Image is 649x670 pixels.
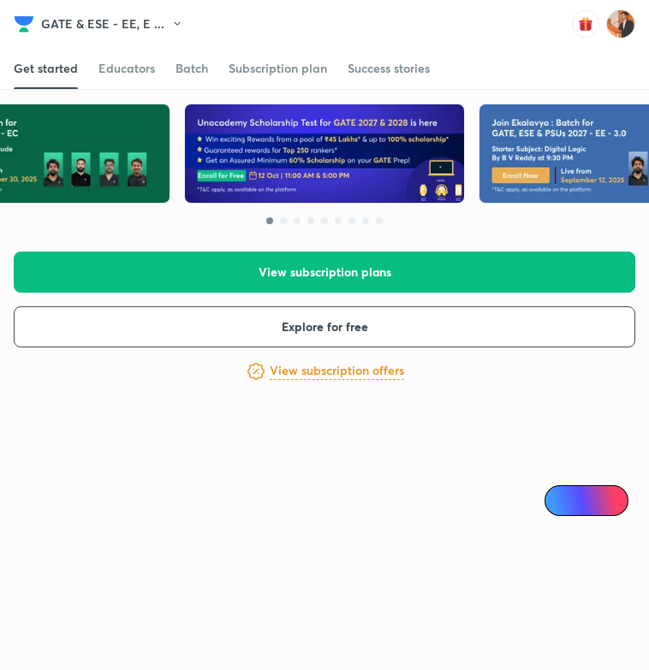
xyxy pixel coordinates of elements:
[229,60,327,77] div: Subscription plan
[282,318,368,335] span: Explore for free
[229,48,327,89] a: Subscription plan
[176,48,208,89] a: Batch
[14,252,635,293] button: View subscription plans
[14,60,78,77] div: Get started
[606,9,635,39] img: Ayush sagitra
[14,48,78,89] a: Get started
[573,494,618,507] span: Ai Doubts
[348,60,430,77] div: Success stories
[270,362,404,380] h6: View subscription offers
[41,11,194,37] button: GATE & ESE - EE, E ...
[572,10,599,38] img: avatar
[98,48,155,89] a: Educators
[270,361,404,382] a: View subscription offers
[14,14,34,34] img: Company Logo
[555,494,569,507] img: Icon
[98,60,155,77] div: Educators
[545,485,628,516] a: Ai Doubts
[259,264,391,281] span: View subscription plans
[176,60,208,77] div: Batch
[348,48,430,89] a: Success stories
[14,306,635,347] button: Explore for free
